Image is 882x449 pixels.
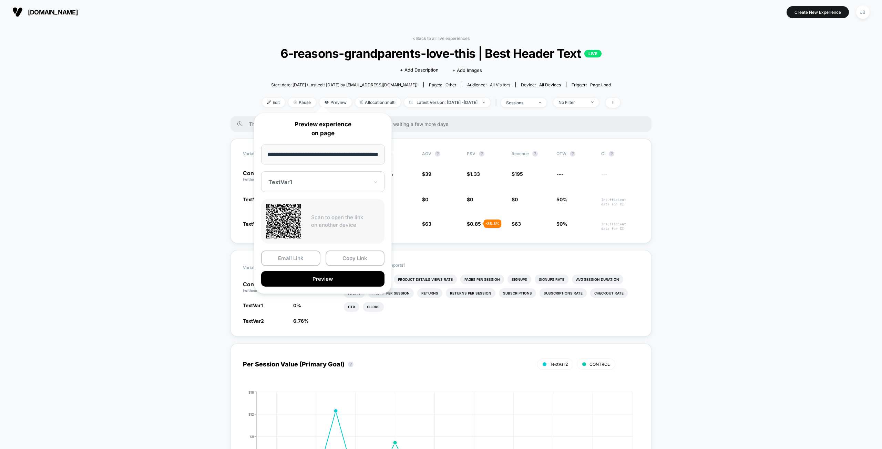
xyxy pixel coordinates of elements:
span: Pause [288,98,316,107]
p: Scan to open the link on another device [311,214,379,229]
li: Subscriptions [499,288,536,298]
span: TextVar1 [243,196,263,202]
li: Avg Session Duration [572,275,623,284]
div: No Filter [558,100,586,105]
span: PSV [467,151,475,156]
a: < Back to all live experiences [412,36,470,41]
span: Insufficient data for CI [601,197,639,206]
div: Audience: [467,82,510,87]
div: sessions [506,100,534,105]
span: AOV [422,151,431,156]
span: TextVar2 [243,221,264,227]
img: calendar [409,100,413,104]
p: Would like to see more reports? [344,263,639,268]
tspan: $16 [248,390,254,394]
span: 39 [425,171,431,177]
span: $ [467,196,473,202]
div: Pages: [429,82,457,87]
span: $ [422,171,431,177]
span: TextVar1 [243,302,263,308]
span: 0 [515,196,518,202]
button: ? [479,151,484,157]
li: Subscriptions Rate [540,288,587,298]
li: Pages Per Session [460,275,504,284]
span: 63 [425,221,431,227]
span: All Visitors [490,82,510,87]
button: ? [435,151,440,157]
span: 0 [425,196,428,202]
img: Visually logo [12,7,23,17]
span: Allocation: multi [355,98,401,107]
span: + Add Images [452,67,482,73]
img: rebalance [360,100,363,104]
li: Product Details Views Rate [394,275,457,284]
span: 50% [556,196,567,202]
li: Clicks [363,302,384,312]
span: Insufficient data for CI [601,222,639,231]
button: ? [570,151,575,157]
button: ? [348,362,353,367]
div: Trigger: [572,82,611,87]
p: Control [243,170,281,182]
button: [DOMAIN_NAME] [10,7,80,18]
span: Variation [243,151,281,157]
li: Signups Rate [535,275,568,284]
span: --- [556,171,564,177]
tspan: $12 [248,412,254,416]
span: | [494,98,501,108]
img: end [483,101,485,103]
span: $ [422,221,431,227]
span: $ [422,196,428,202]
span: all devices [539,82,561,87]
span: 6-reasons-grandparents-love-this | Best Header Text [280,46,602,61]
button: ? [609,151,614,157]
span: Device: [515,82,566,87]
span: [DOMAIN_NAME] [28,9,78,16]
img: end [539,102,541,103]
li: Returns [417,288,442,298]
span: Latest Version: [DATE] - [DATE] [404,98,490,107]
button: JB [854,5,872,19]
span: 50% [556,221,567,227]
span: other [445,82,457,87]
p: Control [243,281,286,293]
span: 1.33 [470,171,480,177]
span: 195 [515,171,523,177]
div: - 35.8 % [484,220,501,228]
span: CONTROL [589,362,610,367]
span: $ [512,196,518,202]
span: + Add Description [400,67,439,74]
span: 0 % [293,302,301,308]
button: Copy Link [326,250,385,266]
li: Signups [507,275,531,284]
span: 6.76 % [293,318,309,324]
span: (without changes) [243,288,274,292]
button: Create New Experience [787,6,849,18]
button: Email Link [261,250,320,266]
span: $ [512,171,523,177]
span: TextVar2 [243,318,264,324]
span: There are still no statistically significant results. We recommend waiting a few more days [249,121,638,127]
img: end [591,101,594,103]
p: Preview experience on page [261,120,384,138]
span: Page Load [590,82,611,87]
span: Edit [262,98,285,107]
li: Returns Per Session [446,288,495,298]
span: 0.85 [470,221,481,227]
span: CI [601,151,639,157]
img: edit [267,100,271,104]
span: $ [467,221,481,227]
img: end [294,100,297,104]
li: Checkout Rate [590,288,628,298]
tspan: $8 [250,434,254,438]
div: JB [856,6,870,19]
li: Ctr [344,302,359,312]
span: $ [467,171,480,177]
button: ? [532,151,538,157]
span: --- [601,172,639,182]
span: (without changes) [243,177,274,181]
span: TextVar2 [550,362,568,367]
span: 63 [515,221,521,227]
span: Revenue [512,151,529,156]
button: Preview [261,271,384,287]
